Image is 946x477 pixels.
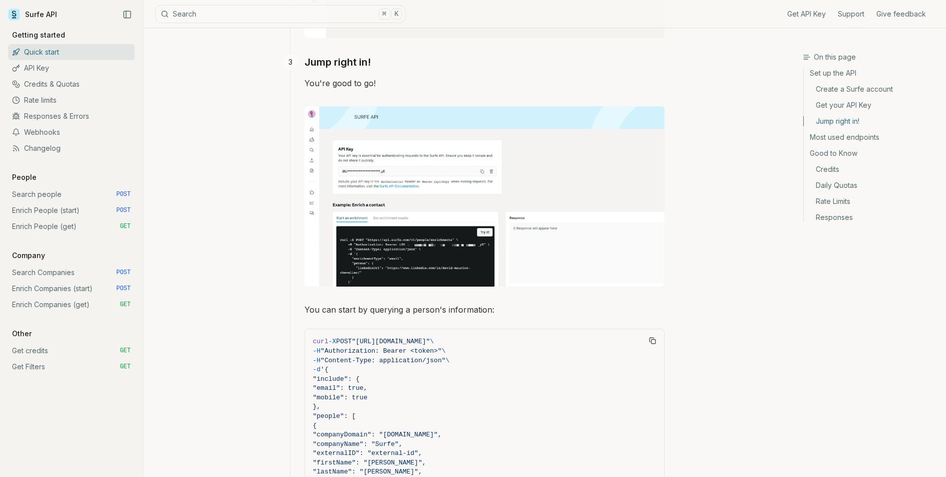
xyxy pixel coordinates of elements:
a: Enrich People (get) GET [8,218,135,234]
a: Get credits GET [8,343,135,359]
button: Search⌘K [155,5,406,23]
a: Search Companies POST [8,265,135,281]
a: Changelog [8,140,135,156]
a: Responses & Errors [8,108,135,124]
span: }, [313,403,321,410]
a: Daily Quotas [804,177,938,193]
span: "companyName": "Surfe", [313,440,403,448]
a: Quick start [8,44,135,60]
span: -H [313,347,321,355]
span: POST [116,285,131,293]
a: Rate Limits [804,193,938,209]
p: You're good to go! [304,76,665,90]
button: Copy Text [645,333,660,348]
span: "firstName": "[PERSON_NAME]", [313,459,426,466]
span: "email": true, [313,384,368,392]
a: Enrich Companies (get) GET [8,297,135,313]
a: Credits [804,161,938,177]
span: "mobile": true [313,394,368,401]
a: Set up the API [804,68,938,81]
p: People [8,172,41,182]
a: Credits & Quotas [8,76,135,92]
span: "lastName": "[PERSON_NAME]", [313,468,422,475]
span: "Content-Type: application/json" [321,357,446,364]
a: Jump right in! [804,113,938,129]
span: -X [329,338,337,345]
span: GET [120,347,131,355]
span: \ [430,338,434,345]
span: "people": [ [313,412,356,420]
a: Good to Know [804,145,938,161]
a: Get API Key [787,9,826,19]
p: You can start by querying a person's information: [304,303,665,317]
a: Search people POST [8,186,135,202]
a: Give feedback [876,9,926,19]
a: Surfe API [8,7,57,22]
span: { [313,422,317,429]
span: "companyDomain": "[DOMAIN_NAME]", [313,431,442,438]
span: -H [313,357,321,364]
span: '{ [321,366,329,373]
a: Rate limits [8,92,135,108]
a: Get Filters GET [8,359,135,375]
a: Jump right in! [304,54,371,70]
p: Company [8,251,49,261]
span: GET [120,301,131,309]
kbd: K [391,9,402,20]
span: "include": { [313,375,360,383]
span: POST [116,190,131,198]
span: \ [446,357,450,364]
span: \ [442,347,446,355]
a: Webhooks [8,124,135,140]
a: Enrich People (start) POST [8,202,135,218]
p: Other [8,329,36,339]
img: Image [304,106,665,287]
span: "[URL][DOMAIN_NAME]" [352,338,430,345]
span: "Authorization: Bearer <token>" [321,347,442,355]
a: API Key [8,60,135,76]
a: Support [838,9,864,19]
span: POST [116,206,131,214]
p: Getting started [8,30,69,40]
span: POST [116,269,131,277]
span: -d [313,366,321,373]
span: "externalID": "external-id", [313,449,422,457]
a: Enrich Companies (start) POST [8,281,135,297]
a: Create a Surfe account [804,81,938,97]
span: curl [313,338,329,345]
a: Most used endpoints [804,129,938,145]
span: GET [120,222,131,230]
kbd: ⌘ [379,9,390,20]
button: Collapse Sidebar [120,7,135,22]
a: Get your API Key [804,97,938,113]
a: Responses [804,209,938,222]
span: GET [120,363,131,371]
span: POST [336,338,352,345]
h3: On this page [803,52,938,62]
